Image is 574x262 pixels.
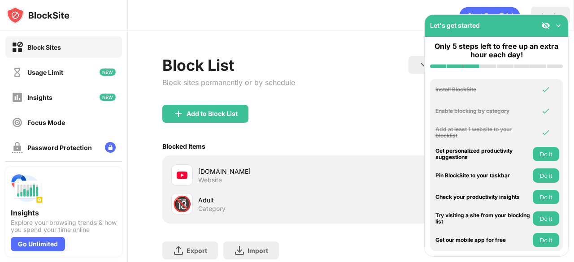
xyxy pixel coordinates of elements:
button: Do it [533,211,559,226]
div: Install BlockSite [435,86,531,93]
img: omni-check.svg [541,85,550,94]
div: Enable blocking by category [435,108,531,114]
div: animation [459,7,520,25]
button: Do it [533,168,559,183]
div: Adult [198,195,351,205]
img: omni-check.svg [541,107,550,116]
div: Import [248,247,268,254]
div: Only 5 steps left to free up an extra hour each day! [430,42,563,59]
img: omni-setup-toggle.svg [554,21,563,30]
div: Insights [11,208,117,217]
img: password-protection-off.svg [12,142,23,153]
div: Export [187,247,207,254]
div: Focus Mode [27,119,65,126]
div: Pin BlockSite to your taskbar [435,172,531,179]
div: Insights [27,94,52,101]
img: new-icon.svg [100,69,116,76]
div: 🔞 [173,195,191,213]
button: Do it [533,233,559,247]
button: Do it [533,190,559,204]
div: Category [198,205,226,213]
img: time-usage-off.svg [12,67,23,78]
div: Get personalized productivity suggestions [435,148,531,161]
img: logo-blocksite.svg [6,6,70,24]
img: favicons [177,170,187,180]
img: lock-menu.svg [105,142,116,153]
img: focus-off.svg [12,117,23,128]
div: Website [198,176,222,184]
div: Password Protection [27,144,92,151]
img: push-insights.svg [11,172,43,205]
div: Block Sites [27,43,61,51]
div: [DOMAIN_NAME] [198,167,351,176]
div: Try visiting a site from your blocking list [435,212,531,225]
div: Let's get started [430,21,480,29]
div: Check your productivity insights [435,194,531,200]
div: Block List [162,56,295,74]
img: eye-not-visible.svg [541,21,550,30]
img: block-on.svg [12,42,23,53]
div: Blocked Items [162,142,205,150]
button: Do it [533,147,559,161]
div: Login [542,12,559,20]
div: Block sites permanently or by schedule [162,78,295,87]
div: Add at least 1 website to your blocklist [435,126,531,139]
img: new-icon.svg [100,94,116,101]
div: Explore your browsing trends & how you spend your time online [11,219,117,233]
div: Add to Block List [187,110,238,117]
div: Usage Limit [27,69,63,76]
div: Get our mobile app for free [435,237,531,243]
img: insights-off.svg [12,92,23,103]
img: omni-check.svg [541,128,550,137]
div: Go Unlimited [11,237,65,251]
